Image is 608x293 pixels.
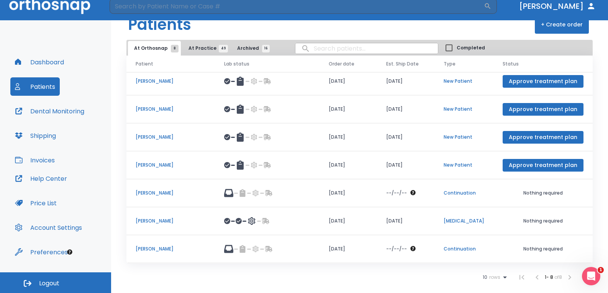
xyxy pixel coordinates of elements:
[136,61,153,67] span: Patient
[444,190,484,196] p: Continuation
[444,61,456,67] span: Type
[128,13,191,36] h1: Patients
[444,106,484,113] p: New Patient
[10,102,89,120] button: Dental Monitoring
[503,75,583,88] button: Approve treatment plan
[503,246,583,252] p: Nothing required
[320,95,377,123] td: [DATE]
[10,218,87,237] button: Account Settings
[483,275,487,280] span: 10
[66,249,73,255] div: Tooltip anchor
[320,235,377,263] td: [DATE]
[554,274,562,280] span: of 8
[262,45,270,52] span: 16
[444,134,484,141] p: New Patient
[386,246,407,252] p: --/--/--
[188,45,223,52] span: At Practice
[444,78,484,85] p: New Patient
[136,78,206,85] p: [PERSON_NAME]
[10,126,61,145] button: Shipping
[457,44,485,51] span: Completed
[39,279,59,288] span: Logout
[224,61,249,67] span: Lab status
[320,151,377,179] td: [DATE]
[136,218,206,224] p: [PERSON_NAME]
[444,218,484,224] p: [MEDICAL_DATA]
[535,15,589,34] button: + Create order
[386,61,419,67] span: Est. Ship Date
[377,95,434,123] td: [DATE]
[134,45,175,52] span: At Orthosnap
[377,151,434,179] td: [DATE]
[503,103,583,116] button: Approve treatment plan
[386,190,407,196] p: --/--/--
[10,151,59,169] button: Invoices
[503,190,583,196] p: Nothing required
[582,267,600,285] iframe: Intercom live chat
[136,162,206,169] p: [PERSON_NAME]
[444,162,484,169] p: New Patient
[503,61,519,67] span: Status
[10,77,60,96] button: Patients
[386,190,425,196] div: The date will be available after approving treatment plan
[503,218,583,224] p: Nothing required
[377,207,434,235] td: [DATE]
[219,45,228,52] span: 49
[503,159,583,172] button: Approve treatment plan
[444,246,484,252] p: Continuation
[386,246,425,252] div: The date will be available after approving treatment plan
[10,243,72,261] button: Preferences
[237,45,266,52] span: Archived
[545,274,554,280] span: 1 - 8
[320,207,377,235] td: [DATE]
[320,123,377,151] td: [DATE]
[136,246,206,252] p: [PERSON_NAME]
[320,179,377,207] td: [DATE]
[10,169,72,188] button: Help Center
[136,106,206,113] p: [PERSON_NAME]
[598,267,604,273] span: 1
[10,53,69,71] button: Dashboard
[136,190,206,196] p: [PERSON_NAME]
[487,275,500,280] span: rows
[320,67,377,95] td: [DATE]
[10,194,61,212] button: Price List
[171,45,179,52] span: 8
[295,41,438,56] input: search
[377,123,434,151] td: [DATE]
[503,131,583,144] button: Approve treatment plan
[377,67,434,95] td: [DATE]
[329,61,354,67] span: Order date
[136,134,206,141] p: [PERSON_NAME]
[128,41,274,56] div: tabs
